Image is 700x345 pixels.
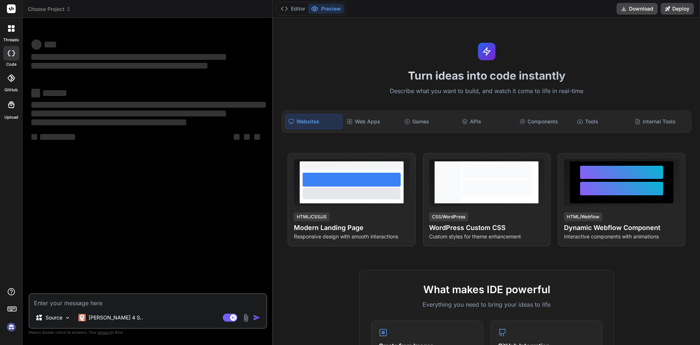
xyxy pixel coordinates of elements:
div: HTML/CSS/JS [294,212,330,221]
p: Everything you need to bring your ideas to life [371,300,602,309]
p: Interactive components with animations [564,233,679,240]
p: Custom styles for theme enhancement [429,233,544,240]
div: CSS/WordPress [429,212,468,221]
span: ‌ [44,42,56,47]
div: APIs [459,114,515,129]
span: ‌ [254,134,260,140]
label: GitHub [4,87,18,93]
h2: What makes IDE powerful [371,282,602,297]
button: Deploy [661,3,694,15]
span: ‌ [40,134,75,140]
div: Games [401,114,458,129]
div: Internal Tools [632,114,688,129]
p: Source [46,314,62,321]
p: [PERSON_NAME] 4 S.. [89,314,143,321]
span: ‌ [31,54,226,60]
span: ‌ [31,134,37,140]
span: ‌ [31,102,266,108]
p: Describe what you want to build, and watch it come to life in real-time [277,87,696,96]
span: ‌ [244,134,250,140]
img: attachment [242,314,250,322]
label: code [6,61,16,68]
span: ‌ [31,111,226,116]
h1: Turn ideas into code instantly [277,69,696,82]
img: Claude 4 Sonnet [78,314,86,321]
button: Preview [308,4,344,14]
h4: Dynamic Webflow Component [564,223,679,233]
img: Pick Models [65,315,71,321]
span: ‌ [31,119,186,125]
p: Always double-check its answers. Your in Bind [28,329,267,336]
span: Choose Project [28,5,71,13]
span: ‌ [234,134,240,140]
button: Editor [278,4,308,14]
span: privacy [98,330,111,334]
h4: WordPress Custom CSS [429,223,544,233]
img: signin [5,321,17,333]
label: threads [3,37,19,43]
h4: Modern Landing Page [294,223,409,233]
div: Websites [285,114,342,129]
div: HTML/Webflow [564,212,602,221]
p: Responsive design with smooth interactions [294,233,409,240]
span: ‌ [31,63,207,69]
span: ‌ [31,89,40,97]
div: Tools [574,114,630,129]
span: ‌ [31,39,42,50]
span: ‌ [43,90,66,96]
img: icon [253,314,260,321]
button: Download [617,3,658,15]
div: Components [517,114,573,129]
div: Web Apps [344,114,400,129]
label: Upload [4,114,18,120]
